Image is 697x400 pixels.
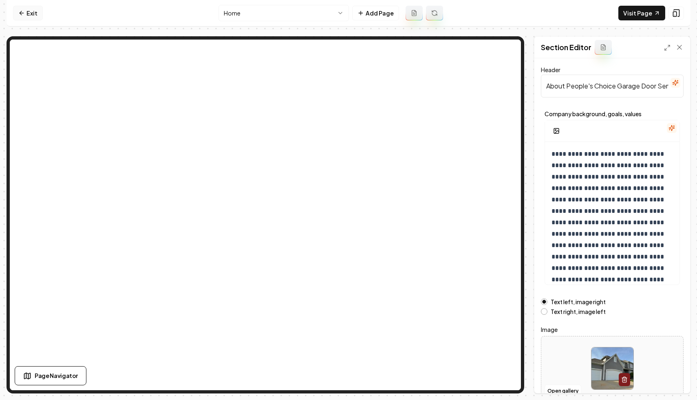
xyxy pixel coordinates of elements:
[541,66,560,73] label: Header
[595,40,612,55] button: Add admin section prompt
[591,347,633,389] img: image
[13,6,43,20] a: Exit
[541,42,591,53] h2: Section Editor
[15,366,86,385] button: Page Navigator
[406,6,423,20] button: Add admin page prompt
[352,6,399,20] button: Add Page
[548,124,565,138] button: Add Image
[426,6,443,20] button: Regenerate page
[541,325,684,334] label: Image
[541,75,684,97] input: Header
[545,111,680,117] label: Company background, goals, values
[618,6,665,20] a: Visit Page
[35,371,78,380] span: Page Navigator
[545,385,581,398] button: Open gallery
[551,299,606,305] label: Text left, image right
[551,309,606,314] label: Text right, image left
